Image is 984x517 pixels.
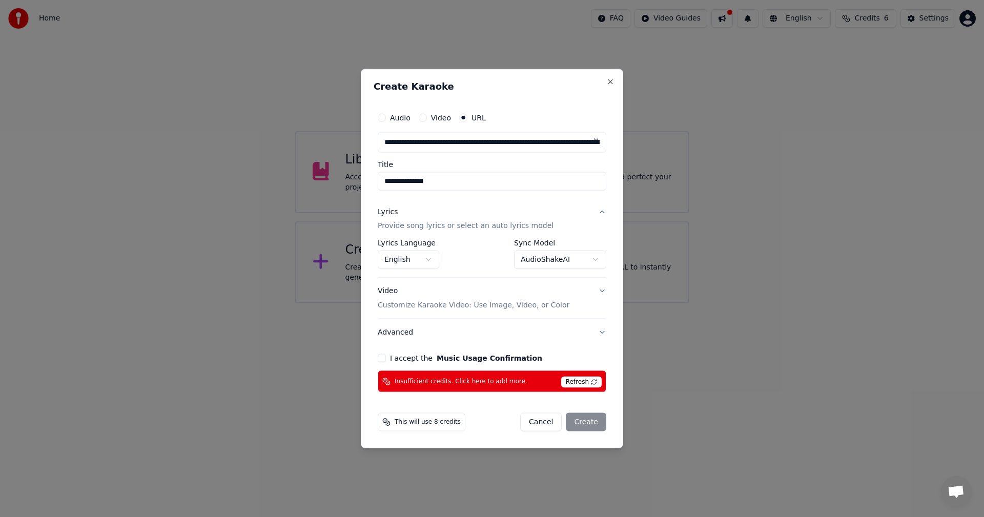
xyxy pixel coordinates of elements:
[378,221,553,231] p: Provide song lyrics or select an auto lyrics model
[390,355,542,362] label: I accept the
[437,355,542,362] button: I accept the
[395,377,527,385] span: Insufficient credits. Click here to add more.
[378,239,439,246] label: Lyrics Language
[378,319,606,346] button: Advanced
[514,239,606,246] label: Sync Model
[378,206,398,217] div: Lyrics
[374,81,610,91] h2: Create Karaoke
[378,300,569,311] p: Customize Karaoke Video: Use Image, Video, or Color
[378,160,606,168] label: Title
[471,114,486,121] label: URL
[378,198,606,239] button: LyricsProvide song lyrics or select an auto lyrics model
[378,239,606,277] div: LyricsProvide song lyrics or select an auto lyrics model
[520,413,562,431] button: Cancel
[561,377,602,388] span: Refresh
[390,114,411,121] label: Audio
[378,286,569,311] div: Video
[378,278,606,319] button: VideoCustomize Karaoke Video: Use Image, Video, or Color
[395,418,461,426] span: This will use 8 credits
[431,114,451,121] label: Video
